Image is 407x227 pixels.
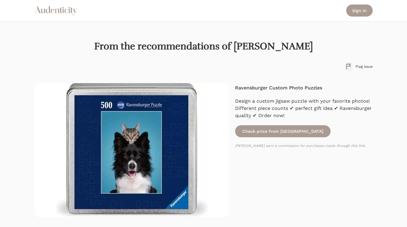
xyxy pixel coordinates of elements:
span: Flag issue [356,64,373,69]
h1: From the recommendations of [PERSON_NAME] [34,40,373,52]
img: Ravensburger Custom Photo Puzzles [55,83,208,217]
h4: Ravensburger Custom Photo Puzzles [235,84,373,92]
div: Design a custom jigsaw puzzle with your favorite photos! Different piece counts ✔ perfect gift id... [235,98,373,119]
p: [PERSON_NAME] earn a commission for purchases made through this link. [235,143,373,148]
button: Flag issue [345,62,373,71]
a: Check price from [GEOGRAPHIC_DATA] [235,125,331,137]
a: Sign in [346,5,373,17]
